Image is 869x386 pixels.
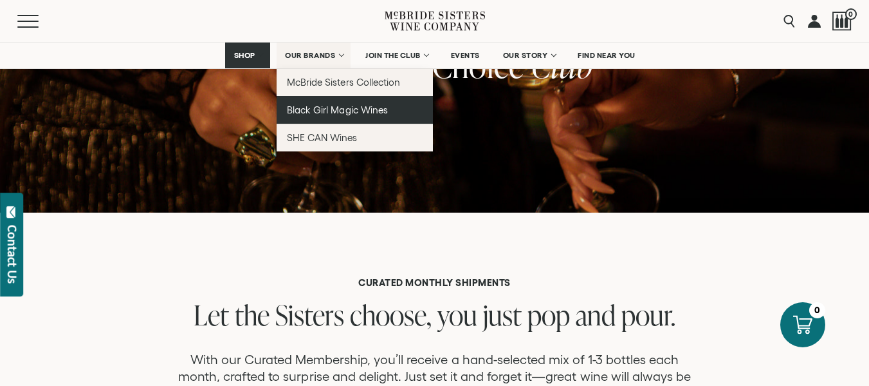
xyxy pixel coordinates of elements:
[235,296,270,334] span: the
[277,43,351,68] a: OUR BRANDS
[350,296,432,334] span: choose,
[495,43,563,68] a: OUR STORY
[443,43,488,68] a: EVENTS
[437,296,477,334] span: you
[621,296,675,334] span: pour.
[357,43,436,68] a: JOIN THE CLUB
[451,51,480,60] span: EVENTS
[527,296,570,334] span: pop
[285,51,335,60] span: OUR BRANDS
[578,51,636,60] span: FIND NEAR YOU
[569,43,644,68] a: FIND NEAR YOU
[17,15,64,28] button: Mobile Menu Trigger
[277,68,433,96] a: McBride Sisters Collection
[287,132,357,143] span: SHE CAN Wines
[287,77,400,88] span: McBride Sisters Collection
[576,296,616,334] span: and
[483,296,522,334] span: just
[277,124,433,151] a: SHE CAN Wines
[6,225,19,284] div: Contact Us
[287,104,387,115] span: Black Girl Magic Wines
[809,302,825,318] div: 0
[233,51,255,60] span: SHOP
[275,296,344,334] span: Sisters
[277,96,433,124] a: Black Girl Magic Wines
[225,43,270,68] a: SHOP
[365,51,421,60] span: JOIN THE CLUB
[503,51,548,60] span: OUR STORY
[194,296,229,334] span: Let
[845,8,857,20] span: 0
